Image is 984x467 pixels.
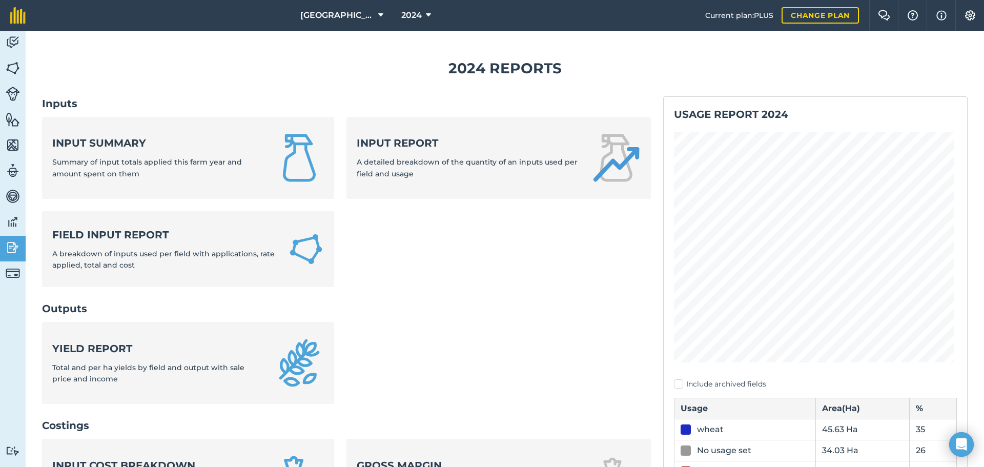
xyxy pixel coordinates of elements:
[42,418,651,433] h2: Costings
[815,419,910,440] td: 45.63 Ha
[936,9,947,22] img: svg+xml;base64,PHN2ZyB4bWxucz0iaHR0cDovL3d3dy53My5vcmcvMjAwMC9zdmciIHdpZHRoPSIxNyIgaGVpZ2h0PSIxNy...
[910,398,957,419] th: %
[42,57,968,80] h1: 2024 Reports
[52,157,242,178] span: Summary of input totals applied this farm year and amount spent on them
[878,10,890,21] img: Two speech bubbles overlapping with the left bubble in the forefront
[52,363,244,383] span: Total and per ha yields by field and output with sale price and income
[910,440,957,461] td: 26
[782,7,859,24] a: Change plan
[357,136,579,150] strong: Input report
[697,444,751,457] div: No usage set
[6,87,20,101] img: svg+xml;base64,PD94bWwgdmVyc2lvbj0iMS4wIiBlbmNvZGluZz0idXRmLTgiPz4KPCEtLSBHZW5lcmF0b3I6IEFkb2JlIE...
[52,249,275,270] span: A breakdown of inputs used per field with applications, rate applied, total and cost
[910,419,957,440] td: 35
[6,112,20,127] img: svg+xml;base64,PHN2ZyB4bWxucz0iaHR0cDovL3d3dy53My5vcmcvMjAwMC9zdmciIHdpZHRoPSI1NiIgaGVpZ2h0PSI2MC...
[6,137,20,153] img: svg+xml;base64,PHN2ZyB4bWxucz0iaHR0cDovL3d3dy53My5vcmcvMjAwMC9zdmciIHdpZHRoPSI1NiIgaGVpZ2h0PSI2MC...
[705,10,773,21] span: Current plan : PLUS
[42,117,334,199] a: Input summarySummary of input totals applied this farm year and amount spent on them
[6,266,20,280] img: svg+xml;base64,PD94bWwgdmVyc2lvbj0iMS4wIiBlbmNvZGluZz0idXRmLTgiPz4KPCEtLSBHZW5lcmF0b3I6IEFkb2JlIE...
[300,9,374,22] span: [GEOGRAPHIC_DATA]
[697,423,724,436] div: wheat
[6,163,20,178] img: svg+xml;base64,PD94bWwgdmVyc2lvbj0iMS4wIiBlbmNvZGluZz0idXRmLTgiPz4KPCEtLSBHZW5lcmF0b3I6IEFkb2JlIE...
[357,157,578,178] span: A detailed breakdown of the quantity of an inputs used per field and usage
[42,211,334,288] a: Field Input ReportA breakdown of inputs used per field with applications, rate applied, total and...
[52,228,276,242] strong: Field Input Report
[275,133,324,182] img: Input summary
[6,35,20,50] img: svg+xml;base64,PD94bWwgdmVyc2lvbj0iMS4wIiBlbmNvZGluZz0idXRmLTgiPz4KPCEtLSBHZW5lcmF0b3I6IEFkb2JlIE...
[815,398,910,419] th: Area ( Ha )
[346,117,651,199] a: Input reportA detailed breakdown of the quantity of an inputs used per field and usage
[52,136,262,150] strong: Input summary
[52,341,262,356] strong: Yield report
[6,446,20,456] img: svg+xml;base64,PD94bWwgdmVyc2lvbj0iMS4wIiBlbmNvZGluZz0idXRmLTgiPz4KPCEtLSBHZW5lcmF0b3I6IEFkb2JlIE...
[6,189,20,204] img: svg+xml;base64,PD94bWwgdmVyc2lvbj0iMS4wIiBlbmNvZGluZz0idXRmLTgiPz4KPCEtLSBHZW5lcmF0b3I6IEFkb2JlIE...
[6,214,20,230] img: svg+xml;base64,PD94bWwgdmVyc2lvbj0iMS4wIiBlbmNvZGluZz0idXRmLTgiPz4KPCEtLSBHZW5lcmF0b3I6IEFkb2JlIE...
[401,9,422,22] span: 2024
[42,96,651,111] h2: Inputs
[949,432,974,457] div: Open Intercom Messenger
[907,10,919,21] img: A question mark icon
[6,240,20,255] img: svg+xml;base64,PD94bWwgdmVyc2lvbj0iMS4wIiBlbmNvZGluZz0idXRmLTgiPz4KPCEtLSBHZW5lcmF0b3I6IEFkb2JlIE...
[42,322,334,404] a: Yield reportTotal and per ha yields by field and output with sale price and income
[591,133,641,182] img: Input report
[674,398,816,419] th: Usage
[674,107,957,121] h2: Usage report 2024
[964,10,976,21] img: A cog icon
[275,338,324,388] img: Yield report
[674,379,957,390] label: Include archived fields
[10,7,26,24] img: fieldmargin Logo
[6,60,20,76] img: svg+xml;base64,PHN2ZyB4bWxucz0iaHR0cDovL3d3dy53My5vcmcvMjAwMC9zdmciIHdpZHRoPSI1NiIgaGVpZ2h0PSI2MC...
[42,301,651,316] h2: Outputs
[288,230,324,269] img: Field Input Report
[815,440,910,461] td: 34.03 Ha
